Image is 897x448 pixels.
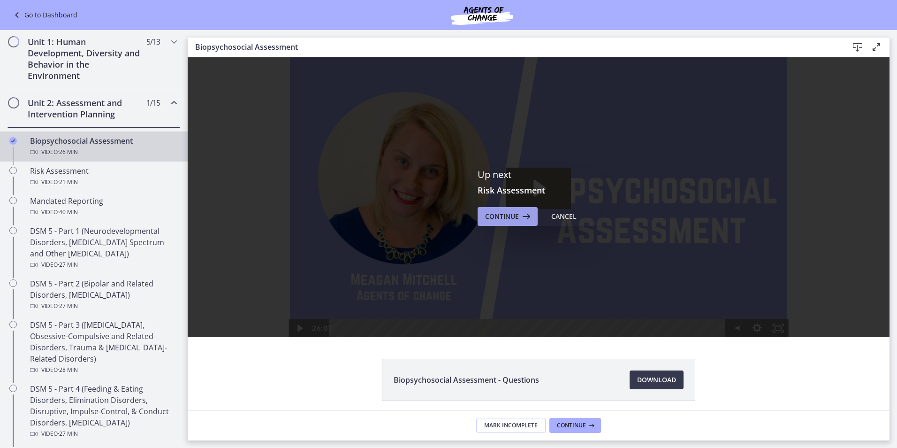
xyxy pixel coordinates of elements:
a: Download [630,371,684,389]
div: Video [30,177,176,188]
span: · 28 min [58,364,78,376]
div: DSM 5 - Part 1 (Neurodevelopmental Disorders, [MEDICAL_DATA] Spectrum and Other [MEDICAL_DATA]) [30,225,176,270]
span: · 27 min [58,301,78,312]
span: · 27 min [58,259,78,270]
h2: Unit 1: Human Development, Diversity and Behavior in the Environment [28,36,142,81]
button: Mute [539,262,559,280]
div: Playbar [150,262,533,280]
div: Video [30,147,176,158]
span: · 26 min [58,147,78,158]
span: 5 / 13 [146,36,160,47]
div: Biopsychosocial Assessment [30,135,176,158]
button: Cancel [544,207,584,226]
div: Cancel [551,211,577,222]
h3: Biopsychosocial Assessment [195,41,833,53]
div: Video [30,207,176,218]
span: · 21 min [58,177,78,188]
span: Continue [485,211,519,222]
button: Continue [478,207,538,226]
button: Continue [549,418,601,433]
span: Continue [557,422,586,429]
button: Mark Incomplete [476,418,546,433]
div: DSM 5 - Part 4 (Feeding & Eating Disorders, Elimination Disorders, Disruptive, Impulse-Control, &... [30,383,176,440]
button: Show settings menu [559,262,580,280]
a: Go to Dashboard [11,9,77,21]
span: · 40 min [58,207,78,218]
button: Fullscreen [580,262,601,280]
h3: Risk Assessment [478,185,600,196]
p: Up next [478,169,600,181]
div: DSM 5 - Part 2 (Bipolar and Related Disorders, [MEDICAL_DATA]) [30,278,176,312]
span: Mark Incomplete [484,422,538,429]
div: Video [30,259,176,270]
div: Video [30,364,176,376]
img: Agents of Change Social Work Test Prep [426,4,538,26]
span: Biopsychosocial Assessment - Questions [394,374,539,386]
div: Video [30,301,176,312]
div: Risk Assessment [30,165,176,188]
div: DSM 5 - Part 3 ([MEDICAL_DATA], Obsessive-Compulsive and Related Disorders, Trauma & [MEDICAL_DAT... [30,319,176,376]
button: Play Video: cbe28tpt4o1cl02sic2g.mp4 [319,110,384,152]
button: Play Video [101,262,122,280]
span: Download [637,374,676,386]
h2: Unit 2: Assessment and Intervention Planning [28,97,142,120]
span: 1 / 15 [146,97,160,108]
i: Completed [9,137,17,145]
div: Video [30,428,176,440]
div: Mandated Reporting [30,195,176,218]
span: · 27 min [58,428,78,440]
